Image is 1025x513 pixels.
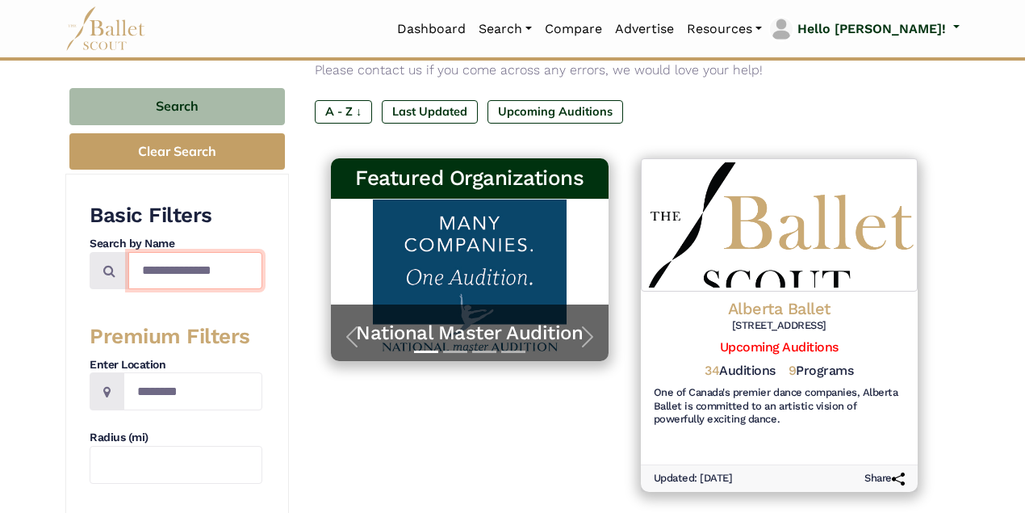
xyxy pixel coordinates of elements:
[391,12,472,46] a: Dashboard
[472,343,496,361] button: Slide 3
[789,363,797,378] span: 9
[90,430,262,446] h4: Radius (mi)
[90,202,262,229] h3: Basic Filters
[90,236,262,252] h4: Search by Name
[641,158,918,292] img: Logo
[680,12,768,46] a: Resources
[443,343,467,361] button: Slide 2
[654,472,733,486] h6: Updated: [DATE]
[705,363,776,380] h5: Auditions
[770,18,793,40] img: profile picture
[720,339,839,355] a: Upcoming Auditions
[347,321,592,346] a: National Master Audition
[789,363,854,380] h5: Programs
[609,12,680,46] a: Advertise
[128,252,262,290] input: Search by names...
[705,363,719,378] span: 34
[538,12,609,46] a: Compare
[315,60,934,81] p: Please contact us if you come across any errors, we would love your help!
[768,16,960,42] a: profile picture Hello [PERSON_NAME]!
[90,357,262,373] h4: Enter Location
[69,88,285,126] button: Search
[654,386,906,427] h6: One of Canada's premier dance companies, Alberta Ballet is committed to an artistic vision of pow...
[797,19,946,40] p: Hello [PERSON_NAME]!
[487,100,623,123] label: Upcoming Auditions
[123,372,262,410] input: Location
[654,298,906,319] h4: Alberta Ballet
[90,323,262,351] h3: Premium Filters
[472,12,538,46] a: Search
[501,343,525,361] button: Slide 4
[69,133,285,170] button: Clear Search
[864,472,905,486] h6: Share
[414,343,438,361] button: Slide 1
[654,319,906,333] h6: [STREET_ADDRESS]
[344,165,596,192] h3: Featured Organizations
[382,100,478,123] label: Last Updated
[315,100,372,123] label: A - Z ↓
